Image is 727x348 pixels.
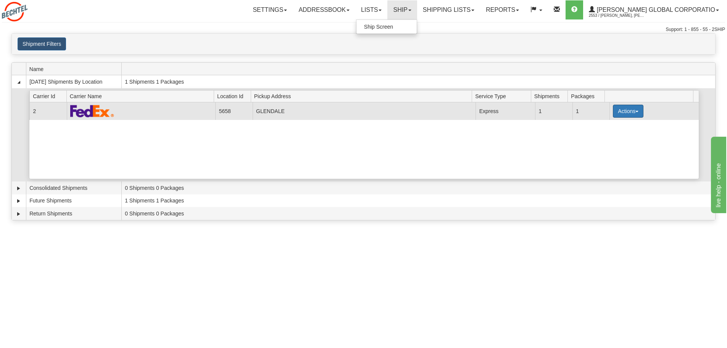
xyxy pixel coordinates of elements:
[121,75,715,88] td: 1 Shipments 1 Packages
[534,90,568,102] span: Shipments
[18,37,66,50] button: Shipment Filters
[613,105,643,118] button: Actions
[355,0,387,19] a: Lists
[26,207,121,220] td: Return Shipments
[480,0,525,19] a: Reports
[476,102,535,120] td: Express
[70,90,214,102] span: Carrier Name
[571,90,604,102] span: Packages
[247,0,293,19] a: Settings
[26,181,121,194] td: Consolidated Shipments
[29,102,66,120] td: 2
[15,197,23,205] a: Expand
[15,185,23,192] a: Expand
[572,102,609,120] td: 1
[70,105,114,117] img: FedEx Express®
[254,90,472,102] span: Pickup Address
[121,181,715,194] td: 0 Shipments 0 Packages
[121,194,715,207] td: 1 Shipments 1 Packages
[29,63,121,75] span: Name
[215,102,252,120] td: 5658
[15,210,23,218] a: Expand
[2,2,27,21] img: logo2553.jpg
[356,22,417,32] a: Ship Screen
[535,102,572,120] td: 1
[417,0,480,19] a: Shipping lists
[26,75,121,88] td: [DATE] Shipments By Location
[475,90,531,102] span: Service Type
[217,90,251,102] span: Location Id
[2,26,725,33] div: Support: 1 - 855 - 55 - 2SHIP
[589,12,646,19] span: 2553 / [PERSON_NAME], [PERSON_NAME]
[26,194,121,207] td: Future Shipments
[293,0,355,19] a: Addressbook
[33,90,66,102] span: Carrier Id
[387,0,417,19] a: Ship
[709,135,726,213] iframe: chat widget
[364,24,393,30] span: Ship Screen
[15,78,23,86] a: Collapse
[6,5,71,14] div: live help - online
[121,207,715,220] td: 0 Shipments 0 Packages
[583,0,725,19] a: [PERSON_NAME] Global Corporatio 2553 / [PERSON_NAME], [PERSON_NAME]
[253,102,476,120] td: GLENDALE
[595,6,715,13] span: [PERSON_NAME] Global Corporatio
